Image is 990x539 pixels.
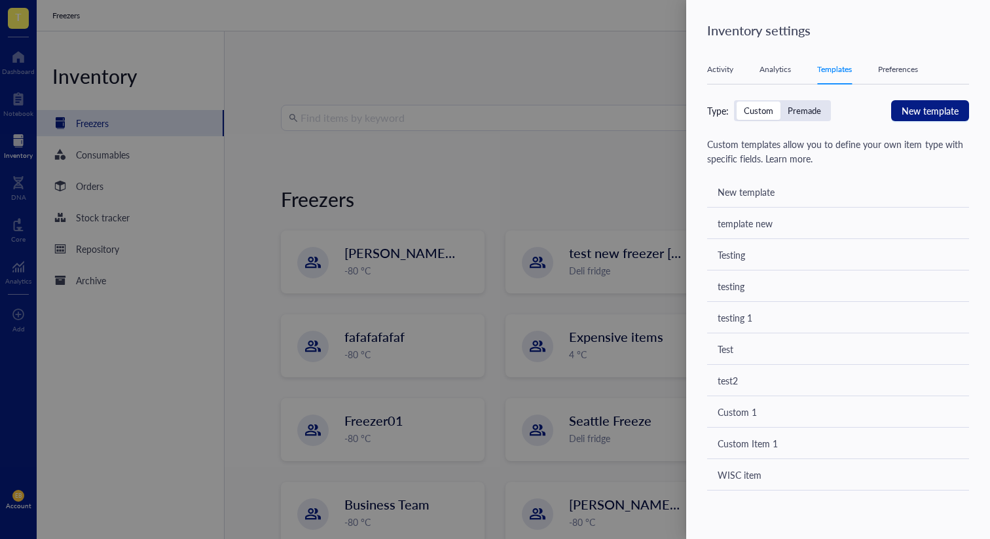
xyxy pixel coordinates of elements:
div: testing [718,279,744,293]
div: Analytics [760,63,791,76]
div: WISC item [718,468,761,482]
div: Test [718,342,733,356]
div: Testing [718,248,745,262]
div: Custom [737,102,780,120]
div: Premade [788,105,821,117]
div: Custom 1 [718,405,757,419]
div: Custom Item 1 [718,436,778,451]
div: Custom [744,105,773,117]
div: segmented control [734,100,831,121]
div: test2 [718,373,738,388]
span: New template [902,103,959,118]
a: Learn more. [765,152,813,165]
div: testing 1 [718,310,752,325]
div: Custom templates allow you to define your own item type with specific fields. [707,137,969,166]
div: template new [718,216,773,231]
button: New template [891,100,969,121]
div: Type: [707,103,729,118]
div: Templates [817,63,852,76]
div: Premade [780,102,828,120]
div: Inventory settings [707,21,974,39]
div: Activity [707,63,733,76]
div: New template [718,185,775,199]
div: Preferences [878,63,918,76]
